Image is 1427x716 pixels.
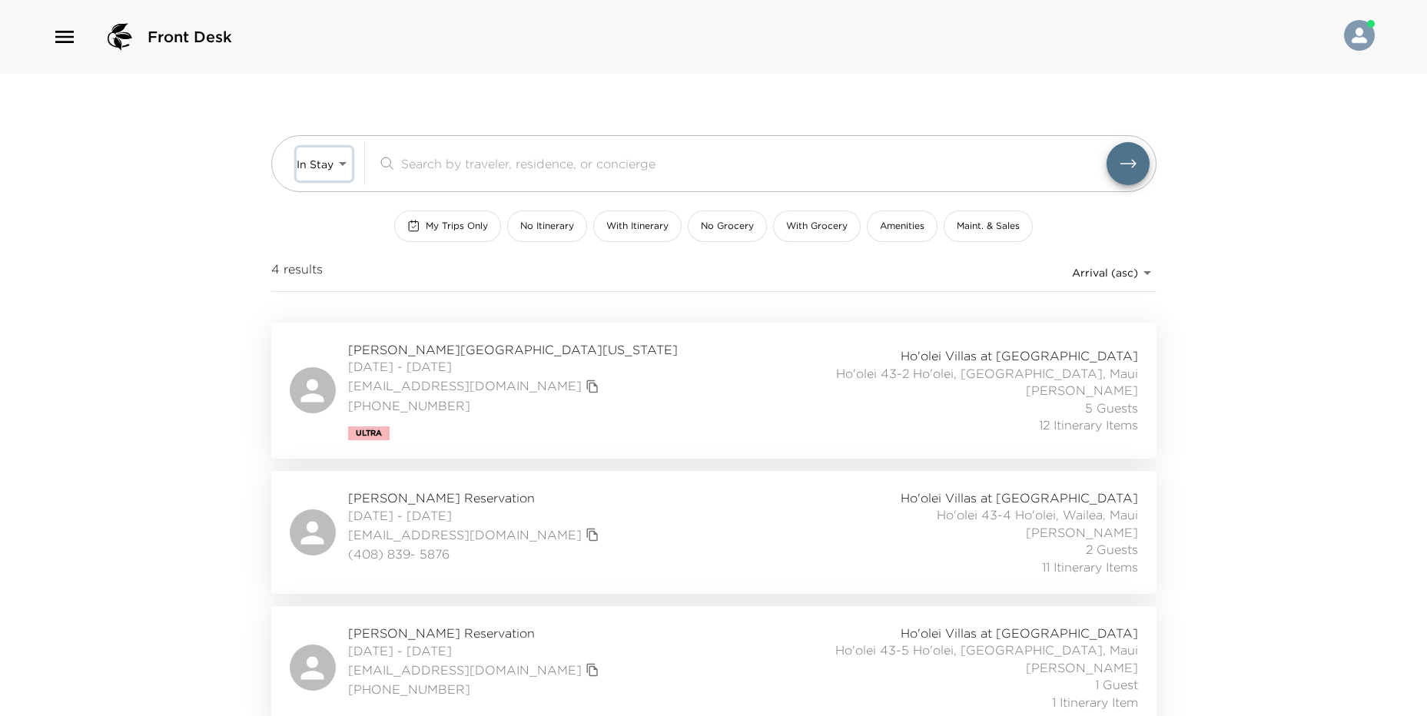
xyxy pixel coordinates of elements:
button: With Itinerary [593,210,682,242]
span: Ho'olei 43-5 Ho'olei, [GEOGRAPHIC_DATA], Maui [835,641,1138,658]
a: [EMAIL_ADDRESS][DOMAIN_NAME] [348,377,582,394]
span: 5 Guests [1085,399,1138,416]
img: User [1344,20,1375,51]
span: 12 Itinerary Items [1039,416,1138,433]
a: [EMAIL_ADDRESS][DOMAIN_NAME] [348,661,582,678]
a: [PERSON_NAME][GEOGRAPHIC_DATA][US_STATE][DATE] - [DATE][EMAIL_ADDRESS][DOMAIN_NAME]copy primary m... [271,323,1157,459]
span: [PERSON_NAME] [1026,659,1138,676]
span: Amenities [880,220,924,233]
img: logo [101,18,138,55]
span: My Trips Only [426,220,488,233]
a: [PERSON_NAME] Reservation[DATE] - [DATE][EMAIL_ADDRESS][DOMAIN_NAME]copy primary member email(408... [271,471,1157,594]
span: [PHONE_NUMBER] [348,681,603,698]
span: 1 Itinerary Item [1052,694,1138,711]
span: 1 Guest [1095,676,1138,693]
span: Ho'olei 43-4 Ho'olei, Wailea, Maui [937,506,1138,523]
span: [PERSON_NAME] [1026,524,1138,541]
span: Ultra [356,429,382,438]
span: [PHONE_NUMBER] [348,397,678,414]
button: No Grocery [688,210,767,242]
button: No Itinerary [507,210,587,242]
span: 4 results [271,260,323,285]
button: With Grocery [773,210,861,242]
span: [PERSON_NAME] [1026,382,1138,399]
span: Ho'olei Villas at [GEOGRAPHIC_DATA] [901,489,1138,506]
span: Ho'olei Villas at [GEOGRAPHIC_DATA] [901,625,1138,641]
input: Search by traveler, residence, or concierge [401,154,1107,172]
span: [PERSON_NAME][GEOGRAPHIC_DATA][US_STATE] [348,341,678,358]
a: [EMAIL_ADDRESS][DOMAIN_NAME] [348,526,582,543]
button: Amenities [867,210,938,242]
span: With Grocery [786,220,848,233]
button: Maint. & Sales [944,210,1033,242]
span: Arrival (asc) [1072,266,1138,280]
span: (408) 839- 5876 [348,545,603,562]
button: My Trips Only [394,210,501,242]
span: [PERSON_NAME] Reservation [348,625,603,641]
span: [DATE] - [DATE] [348,507,603,524]
span: 2 Guests [1086,541,1138,558]
span: In Stay [297,157,334,171]
span: No Grocery [701,220,754,233]
button: copy primary member email [582,659,603,681]
span: [DATE] - [DATE] [348,642,603,659]
span: With Itinerary [606,220,669,233]
span: Ho'olei Villas at [GEOGRAPHIC_DATA] [901,347,1138,364]
span: No Itinerary [520,220,574,233]
span: Ho'olei 43-2 Ho'olei, [GEOGRAPHIC_DATA], Maui [836,365,1138,382]
span: [PERSON_NAME] Reservation [348,489,603,506]
span: Maint. & Sales [957,220,1020,233]
span: [DATE] - [DATE] [348,358,678,375]
button: copy primary member email [582,524,603,545]
span: Front Desk [148,26,232,48]
button: copy primary member email [582,376,603,397]
span: 11 Itinerary Items [1042,559,1138,575]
